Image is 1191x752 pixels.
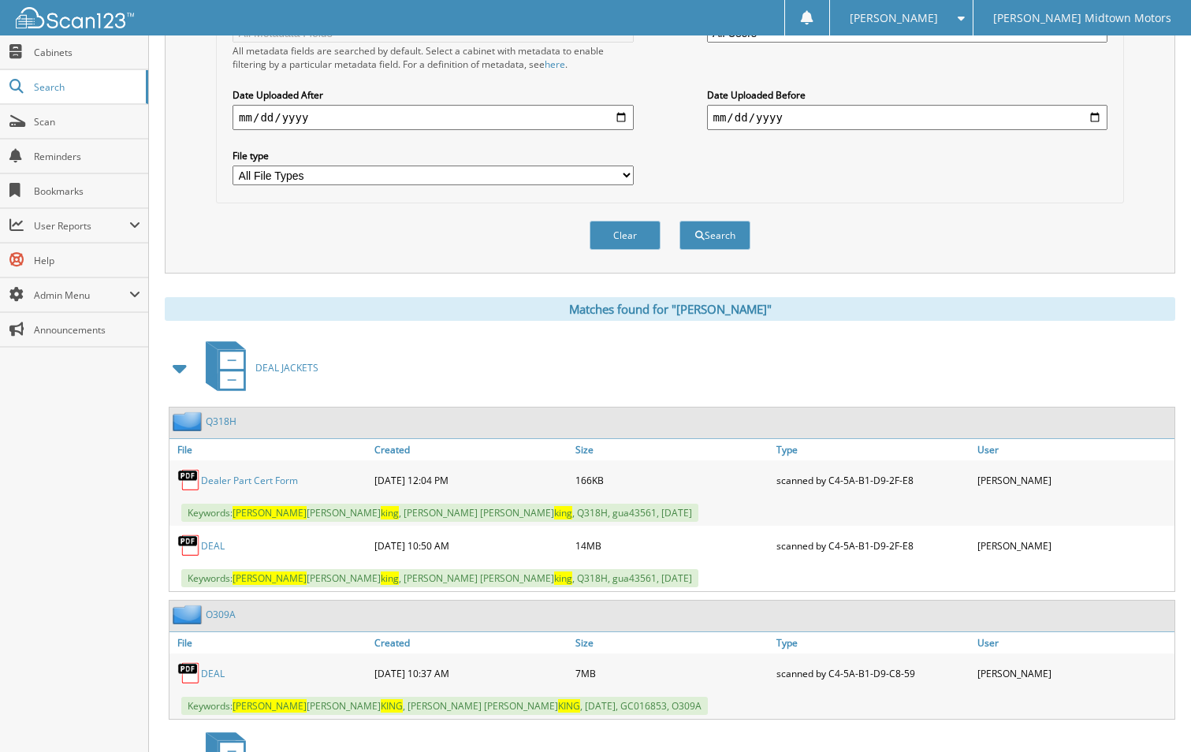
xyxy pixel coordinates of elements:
div: [DATE] 10:50 AM [370,530,571,561]
a: File [169,632,370,653]
a: O309A [206,608,236,621]
div: 7MB [571,657,772,689]
div: [PERSON_NAME] [973,530,1174,561]
span: [PERSON_NAME] [850,13,938,23]
div: [DATE] 10:37 AM [370,657,571,689]
a: File [169,439,370,460]
a: Type [772,632,973,653]
button: Clear [590,221,661,250]
button: Search [679,221,750,250]
span: Keywords: [PERSON_NAME] , [PERSON_NAME] [PERSON_NAME] , [DATE], GC016853, O309A [181,697,708,715]
a: Size [571,632,772,653]
div: [PERSON_NAME] [973,657,1174,689]
a: Dealer Part Cert Form [201,474,298,487]
span: [PERSON_NAME] Midtown Motors [993,13,1171,23]
img: PDF.png [177,661,201,685]
span: KING [558,699,580,713]
a: User [973,439,1174,460]
span: Search [34,80,138,94]
a: Created [370,632,571,653]
span: Admin Menu [34,289,129,302]
img: scan123-logo-white.svg [16,7,134,28]
span: KING [381,699,403,713]
div: All metadata fields are searched by default. Select a cabinet with metadata to enable filtering b... [233,44,633,71]
div: [DATE] 12:04 PM [370,464,571,496]
div: scanned by C4-5A-B1-D9-2F-E8 [772,464,973,496]
span: king [554,506,572,519]
a: Q318H [206,415,236,428]
span: DEAL JACKETS [255,361,318,374]
div: scanned by C4-5A-B1-D9-C8-59 [772,657,973,689]
a: User [973,632,1174,653]
img: folder2.png [173,605,206,624]
div: [PERSON_NAME] [973,464,1174,496]
span: king [381,506,399,519]
input: end [707,105,1107,130]
a: Created [370,439,571,460]
span: User Reports [34,219,129,233]
span: Scan [34,115,140,128]
div: Matches found for "[PERSON_NAME]" [165,297,1175,321]
span: king [381,571,399,585]
span: king [554,571,572,585]
label: Date Uploaded Before [707,88,1107,102]
span: Bookmarks [34,184,140,198]
img: PDF.png [177,468,201,492]
a: here [545,58,565,71]
span: Reminders [34,150,140,163]
div: 166KB [571,464,772,496]
a: DEAL [201,667,225,680]
a: DEAL [201,539,225,553]
a: Size [571,439,772,460]
span: [PERSON_NAME] [233,699,307,713]
a: DEAL JACKETS [196,337,318,399]
iframe: Chat Widget [1112,676,1191,752]
label: File type [233,149,633,162]
img: folder2.png [173,411,206,431]
span: Help [34,254,140,267]
div: scanned by C4-5A-B1-D9-2F-E8 [772,530,973,561]
a: Type [772,439,973,460]
input: start [233,105,633,130]
span: [PERSON_NAME] [233,571,307,585]
span: Keywords: [PERSON_NAME] , [PERSON_NAME] [PERSON_NAME] , Q318H, gua43561, [DATE] [181,504,698,522]
span: Cabinets [34,46,140,59]
label: Date Uploaded After [233,88,633,102]
img: PDF.png [177,534,201,557]
span: [PERSON_NAME] [233,506,307,519]
span: Keywords: [PERSON_NAME] , [PERSON_NAME] [PERSON_NAME] , Q318H, gua43561, [DATE] [181,569,698,587]
div: 14MB [571,530,772,561]
span: Announcements [34,323,140,337]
